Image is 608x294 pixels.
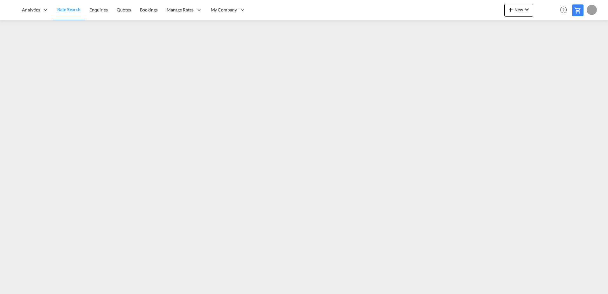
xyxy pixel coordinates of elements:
span: New [507,7,531,12]
span: My Company [211,7,237,13]
span: Quotes [117,7,131,12]
span: Manage Rates [167,7,194,13]
span: Help [558,4,569,15]
button: icon-plus 400-fgNewicon-chevron-down [504,4,533,17]
span: Bookings [140,7,158,12]
md-icon: icon-plus 400-fg [507,6,515,13]
span: Analytics [22,7,40,13]
div: Help [558,4,572,16]
span: Rate Search [57,7,80,12]
md-icon: icon-chevron-down [523,6,531,13]
span: Enquiries [89,7,108,12]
